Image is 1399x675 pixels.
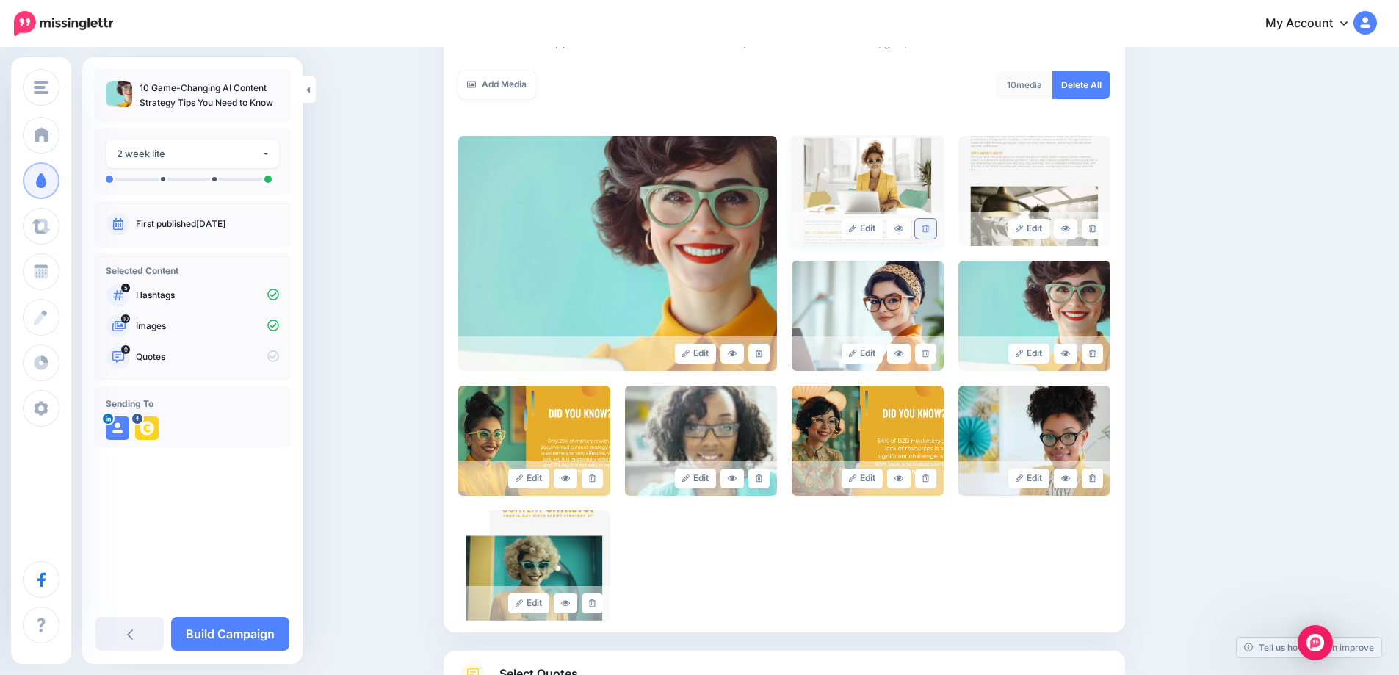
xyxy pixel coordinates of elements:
img: 1dcc3842bf89e85573f6a2b2d2b11777_large.jpg [792,261,944,371]
a: Edit [1008,219,1050,239]
a: [DATE] [196,218,225,229]
a: Tell us how we can improve [1237,638,1381,657]
img: c3592067cf8f5b5b9cd9372c972d9529_large.jpg [792,386,944,496]
button: 2 week lite [106,140,279,168]
a: Add Media [458,71,535,99]
p: Images [136,320,279,333]
div: 2 week lite [117,145,261,162]
img: 9ca7e68475a2784fe140e0ef330ecdb8_large.jpg [458,510,610,621]
h4: Selected Content [106,265,279,276]
img: menu.png [34,81,48,94]
a: Edit [842,469,883,488]
img: 1f37ee340bf418309ca44698850331a6_large.jpg [958,386,1110,496]
a: Delete All [1052,71,1110,99]
div: Select Media [458,7,1110,621]
a: Edit [675,344,717,364]
img: 03b1655c8b09ef74efe38608ef5f12f3_large.jpg [458,386,610,496]
img: user_default_image.png [106,416,129,440]
span: 10 [1007,79,1016,90]
a: Edit [508,469,550,488]
p: Quotes [136,350,279,364]
h4: Sending To [106,398,279,409]
img: 196676706_108571301444091_499029507392834038_n-bsa103351.png [135,416,159,440]
img: 529acc947b71e8099d2490cb1e0701a9_thumb.jpg [106,81,132,107]
span: 10 [121,314,130,323]
img: e82d44df02168250195593af2110a9c5_large.jpg [792,136,944,246]
a: Edit [842,344,883,364]
p: 10 Game-Changing AI Content Strategy Tips You Need to Know [140,81,279,110]
img: 83f86a51620327cf306d52c1c5f7e614_large.jpg [625,386,777,496]
a: My Account [1251,6,1377,42]
img: 696ed610ada543d1f04f9f8eb63466af_large.jpg [958,261,1110,371]
a: Edit [675,469,717,488]
p: First published [136,217,279,231]
span: 9 [121,345,130,354]
a: Edit [1008,344,1050,364]
a: Edit [1008,469,1050,488]
a: Edit [508,593,550,613]
div: Open Intercom Messenger [1298,625,1333,660]
img: 529acc947b71e8099d2490cb1e0701a9_large.jpg [458,136,777,371]
span: 5 [121,284,130,292]
p: Hashtags [136,289,279,302]
img: 325611a46df3a523bf3744d613ba06f4_large.jpg [958,136,1110,246]
div: media [996,71,1053,99]
a: Edit [842,219,883,239]
img: Missinglettr [14,11,113,36]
